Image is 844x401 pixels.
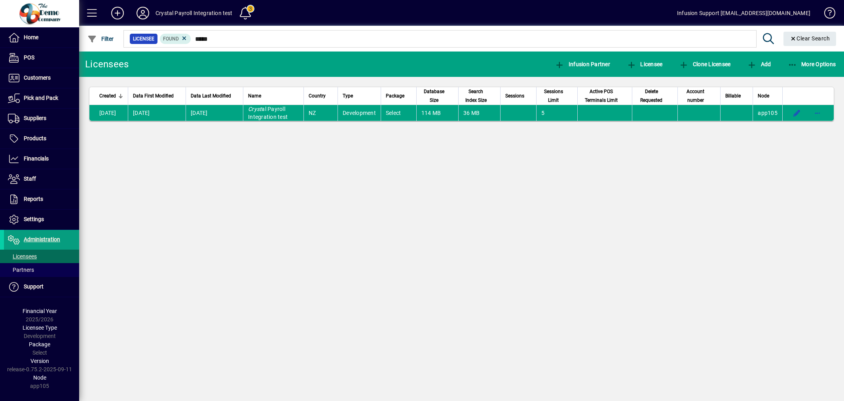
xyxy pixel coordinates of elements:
[463,87,495,105] div: Search Index Size
[725,92,741,100] span: Billable
[679,61,730,67] span: Clone Licensee
[248,92,261,100] span: Name
[191,92,231,100] span: Data Last Modified
[24,155,49,162] span: Financials
[99,92,116,100] span: Created
[163,36,179,42] span: Found
[582,87,620,105] span: Active POS Terminals Limit
[747,61,771,67] span: Add
[248,106,288,120] span: al Payroll Integration test
[541,87,566,105] span: Sessions Limit
[24,176,36,182] span: Staff
[677,7,810,19] div: Infusion Support [EMAIL_ADDRESS][DOMAIN_NAME]
[4,48,79,68] a: POS
[786,57,838,71] button: More Options
[99,92,123,100] div: Created
[338,105,381,121] td: Development
[33,374,46,381] span: Node
[4,277,79,297] a: Support
[24,74,51,81] span: Customers
[4,129,79,149] a: Products
[725,92,748,100] div: Billable
[4,210,79,229] a: Settings
[24,115,46,121] span: Suppliers
[156,7,233,19] div: Crystal Payroll Integration test
[191,92,238,100] div: Data Last Modified
[4,189,79,209] a: Reports
[677,57,732,71] button: Clone Licensee
[29,341,50,348] span: Package
[24,196,43,202] span: Reports
[248,106,262,112] em: Cryst
[783,32,836,46] button: Clear
[758,92,778,100] div: Node
[105,6,130,20] button: Add
[4,250,79,263] a: Licensees
[128,105,186,121] td: [DATE]
[745,57,773,71] button: Add
[758,92,769,100] span: Node
[582,87,627,105] div: Active POS Terminals Limit
[4,88,79,108] a: Pick and Pack
[386,92,404,100] span: Package
[553,57,612,71] button: Infusion Partner
[24,95,58,101] span: Pick and Pack
[87,36,114,42] span: Filter
[133,35,154,43] span: Licensee
[24,54,34,61] span: POS
[811,107,824,119] button: More options
[4,109,79,128] a: Suppliers
[303,105,338,121] td: NZ
[4,28,79,48] a: Home
[463,87,488,105] span: Search Index Size
[381,105,416,121] td: Select
[4,68,79,88] a: Customers
[133,92,181,100] div: Data First Modified
[386,92,412,100] div: Package
[758,110,778,116] span: app105.prod.infusionbusinesssoftware.com
[30,358,49,364] span: Version
[791,107,803,119] button: Edit
[24,283,44,290] span: Support
[24,216,44,222] span: Settings
[416,105,458,121] td: 114 MB
[541,87,573,105] div: Sessions Limit
[627,61,663,67] span: Licensee
[309,92,326,100] span: Country
[248,92,299,100] div: Name
[421,87,453,105] div: Database Size
[625,57,665,71] button: Licensee
[421,87,446,105] span: Database Size
[24,236,60,243] span: Administration
[24,34,38,40] span: Home
[458,105,500,121] td: 36 MB
[343,92,376,100] div: Type
[85,32,116,46] button: Filter
[637,87,673,105] div: Delete Requested
[788,61,836,67] span: More Options
[23,308,57,314] span: Financial Year
[130,6,156,20] button: Profile
[309,92,333,100] div: Country
[23,325,57,331] span: Licensee Type
[160,34,191,44] mat-chip: Found Status: Found
[8,267,34,273] span: Partners
[555,61,610,67] span: Infusion Partner
[8,253,37,260] span: Licensees
[505,92,531,100] div: Sessions
[133,92,174,100] span: Data First Modified
[683,87,715,105] div: Account number
[790,35,830,42] span: Clear Search
[683,87,708,105] span: Account number
[637,87,666,105] span: Delete Requested
[505,92,524,100] span: Sessions
[186,105,243,121] td: [DATE]
[536,105,578,121] td: 5
[24,135,46,141] span: Products
[4,169,79,189] a: Staff
[818,2,834,27] a: Knowledge Base
[4,263,79,277] a: Partners
[85,58,129,71] div: Licensees
[4,149,79,169] a: Financials
[89,105,128,121] td: [DATE]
